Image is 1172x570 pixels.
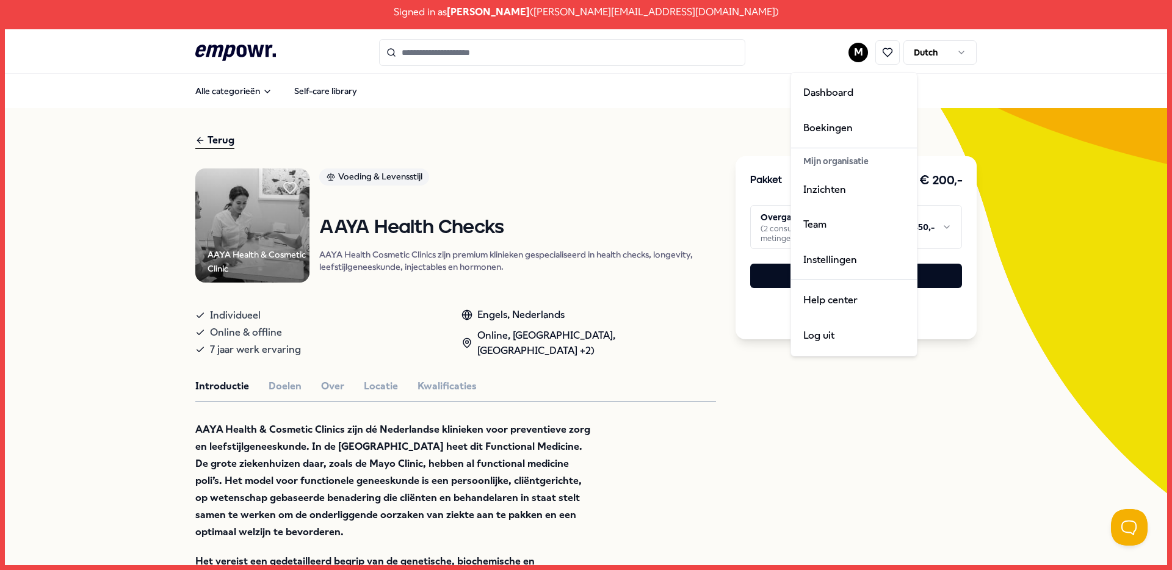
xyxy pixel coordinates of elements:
a: Inzichten [794,172,914,207]
a: Boekingen [794,110,914,146]
div: M [790,72,917,356]
div: Log uit [794,318,914,353]
a: Help center [794,283,914,318]
a: Dashboard [794,75,914,110]
a: Team [794,207,914,242]
a: Instellingen [794,242,914,278]
div: Mijn organisatie [794,151,914,171]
